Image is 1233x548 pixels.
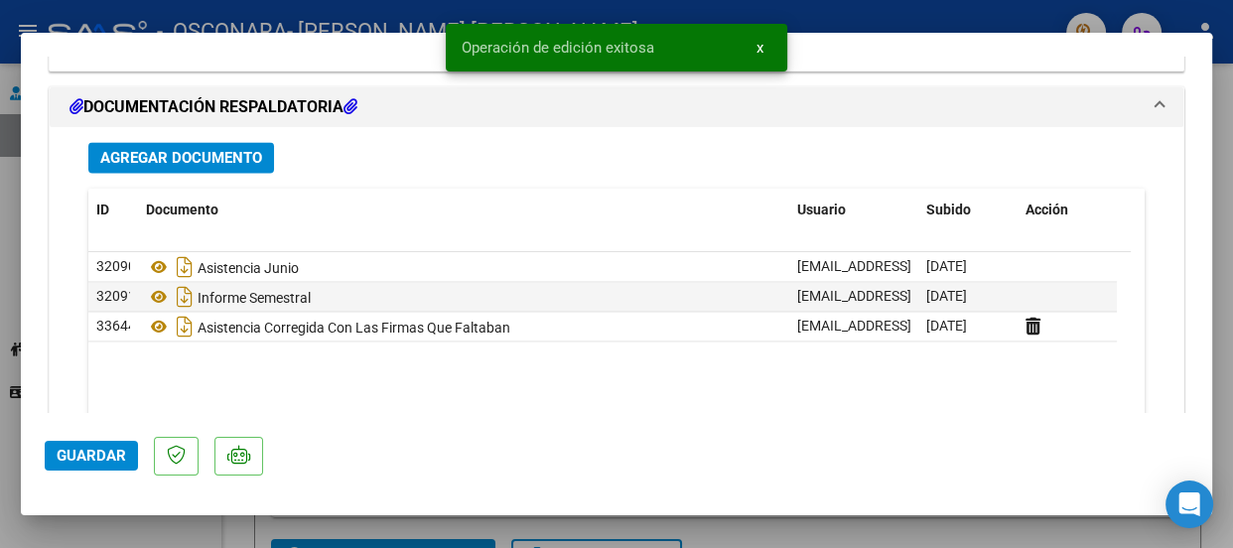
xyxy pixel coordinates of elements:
span: Subido [926,202,971,217]
button: x [741,30,779,66]
mat-expansion-panel-header: DOCUMENTACIÓN RESPALDATORIA [50,87,1183,127]
datatable-header-cell: Documento [138,189,789,231]
datatable-header-cell: Subido [918,189,1018,231]
span: x [756,39,763,57]
div: DOCUMENTACIÓN RESPALDATORIA [50,127,1183,533]
span: Documento [146,202,218,217]
div: Open Intercom Messenger [1165,480,1213,528]
span: 32090 [96,258,136,274]
datatable-header-cell: Usuario [789,189,918,231]
span: Agregar Documento [100,149,262,167]
span: Guardar [57,447,126,465]
button: Guardar [45,441,138,471]
span: [EMAIL_ADDRESS][DOMAIN_NAME] - [PERSON_NAME] [797,288,1134,304]
span: Asistencia Junio [146,259,299,275]
datatable-header-cell: Acción [1018,189,1117,231]
span: Informe Semestral [146,289,311,305]
span: [EMAIL_ADDRESS][DOMAIN_NAME] - [PERSON_NAME] [797,318,1134,334]
button: Agregar Documento [88,142,274,173]
i: Descargar documento [172,311,198,342]
i: Descargar documento [172,281,198,313]
span: 33644 [96,318,136,334]
span: Usuario [797,202,846,217]
span: 32091 [96,288,136,304]
span: [DATE] [926,318,967,334]
span: Acción [1026,202,1068,217]
span: [DATE] [926,258,967,274]
span: Asistencia Corregida Con Las Firmas Que Faltaban [146,319,510,335]
span: ID [96,202,109,217]
datatable-header-cell: ID [88,189,138,231]
span: [EMAIL_ADDRESS][DOMAIN_NAME] - [PERSON_NAME] [797,258,1134,274]
h1: DOCUMENTACIÓN RESPALDATORIA [69,95,357,119]
span: [DATE] [926,288,967,304]
i: Descargar documento [172,251,198,283]
span: Operación de edición exitosa [462,38,654,58]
